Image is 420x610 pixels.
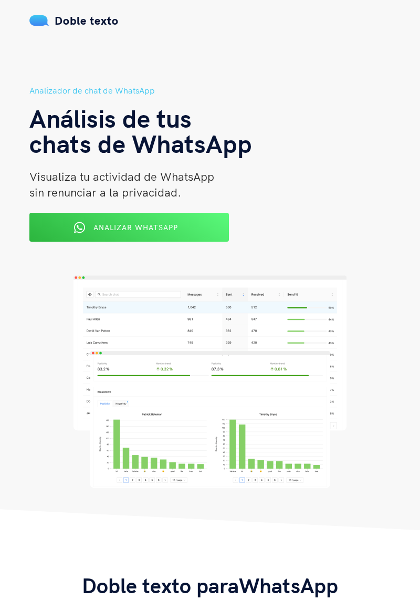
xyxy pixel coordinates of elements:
[29,15,49,26] img: mS3x8y1f88AAAAABJRU5ErkJggg==
[93,223,178,232] font: Analizar WhatsApp
[82,572,239,598] font: Doble texto para
[29,85,155,96] font: Analizador de chat de WhatsApp
[29,185,181,200] font: sin renunciar a la privacidad.
[29,102,192,134] font: Análisis de tus
[239,572,338,598] font: WhatsApp
[29,13,119,28] a: Doble texto
[29,226,229,236] a: Analizar WhatsApp
[29,128,252,159] font: chats de WhatsApp
[73,275,346,488] img: héroe
[29,213,229,242] button: Analizar WhatsApp
[55,13,119,28] font: Doble texto
[29,169,214,184] font: Visualiza tu actividad de WhatsApp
